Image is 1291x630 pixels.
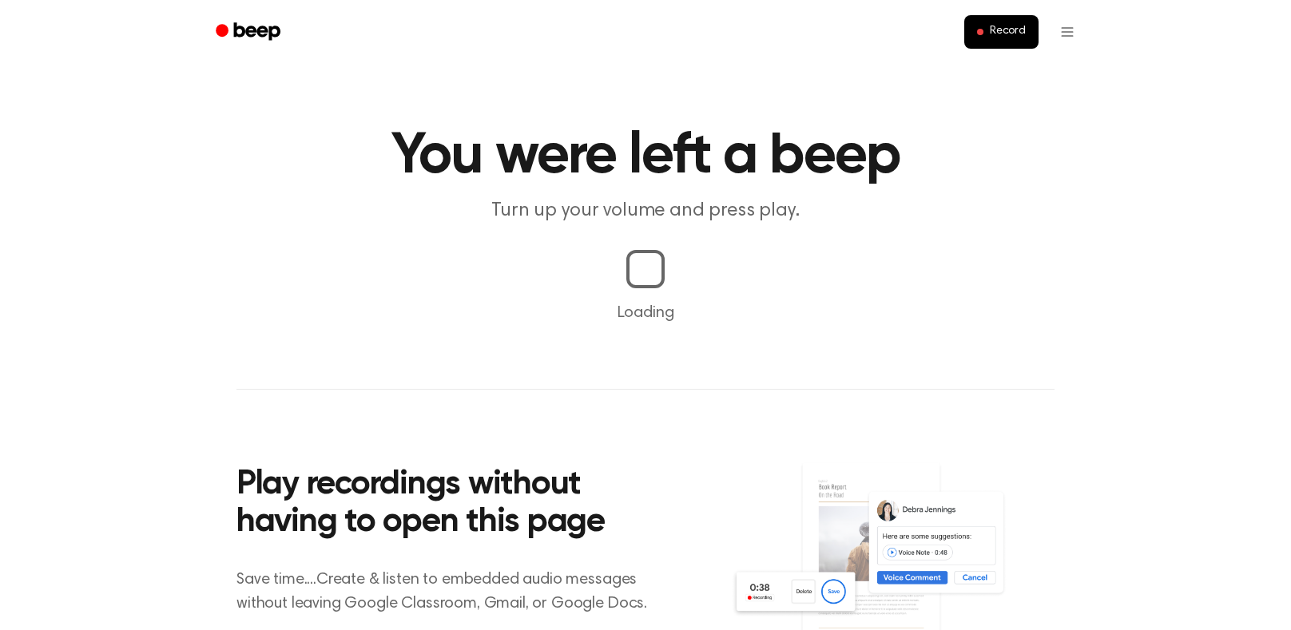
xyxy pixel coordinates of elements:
span: Record [990,25,1026,39]
button: Record [964,15,1039,49]
p: Turn up your volume and press play. [339,198,952,224]
a: Beep [205,17,295,48]
button: Open menu [1048,13,1086,51]
p: Save time....Create & listen to embedded audio messages without leaving Google Classroom, Gmail, ... [236,568,667,616]
h1: You were left a beep [236,128,1055,185]
p: Loading [19,301,1272,325]
h2: Play recordings without having to open this page [236,466,667,542]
